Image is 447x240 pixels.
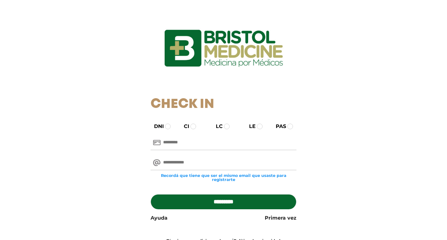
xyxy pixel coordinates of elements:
img: logo_ingresarbristol.jpg [139,8,308,89]
label: LC [210,123,223,130]
h1: Check In [151,97,296,112]
label: LE [243,123,256,130]
a: Primera vez [265,214,296,222]
label: DNI [148,123,164,130]
a: Ayuda [151,214,168,222]
label: CI [178,123,189,130]
small: Recordá que tiene que ser el mismo email que usaste para registrarte [151,173,296,182]
label: PAS [270,123,286,130]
